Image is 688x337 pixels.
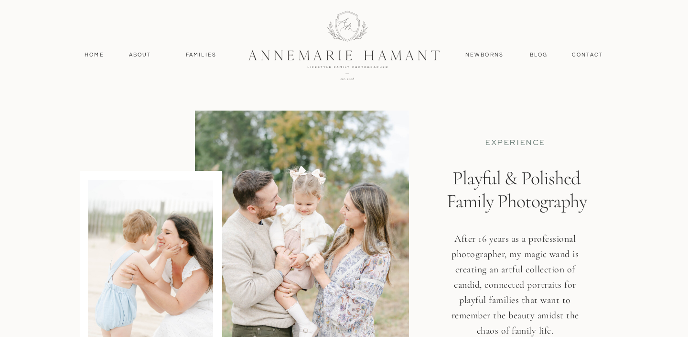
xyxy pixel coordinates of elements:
p: EXPERIENCE [456,138,574,148]
a: Families [180,51,223,59]
a: contact [567,51,608,59]
a: Home [80,51,108,59]
h1: Playful & Polished Family Photography [439,167,594,254]
a: Newborns [462,51,507,59]
a: About [126,51,154,59]
a: Blog [527,51,550,59]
